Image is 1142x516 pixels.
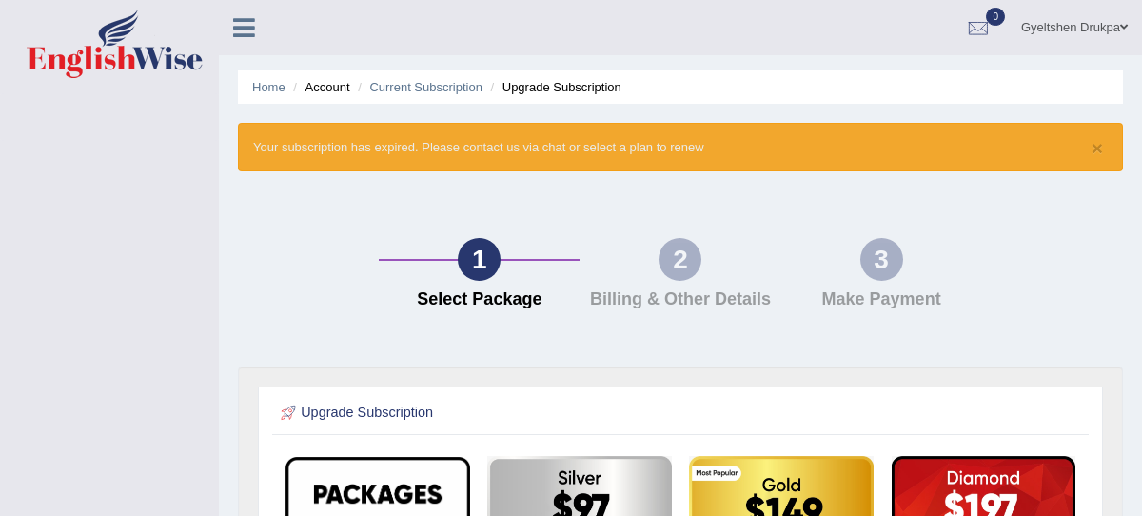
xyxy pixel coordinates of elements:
[252,80,285,94] a: Home
[238,123,1123,171] div: Your subscription has expired. Please contact us via chat or select a plan to renew
[277,401,778,426] h2: Upgrade Subscription
[986,8,1005,26] span: 0
[1092,138,1103,158] button: ×
[458,238,501,281] div: 1
[288,78,349,96] li: Account
[860,238,903,281] div: 3
[791,290,973,309] h4: Make Payment
[369,80,482,94] a: Current Subscription
[589,290,771,309] h4: Billing & Other Details
[486,78,621,96] li: Upgrade Subscription
[388,290,570,309] h4: Select Package
[659,238,701,281] div: 2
